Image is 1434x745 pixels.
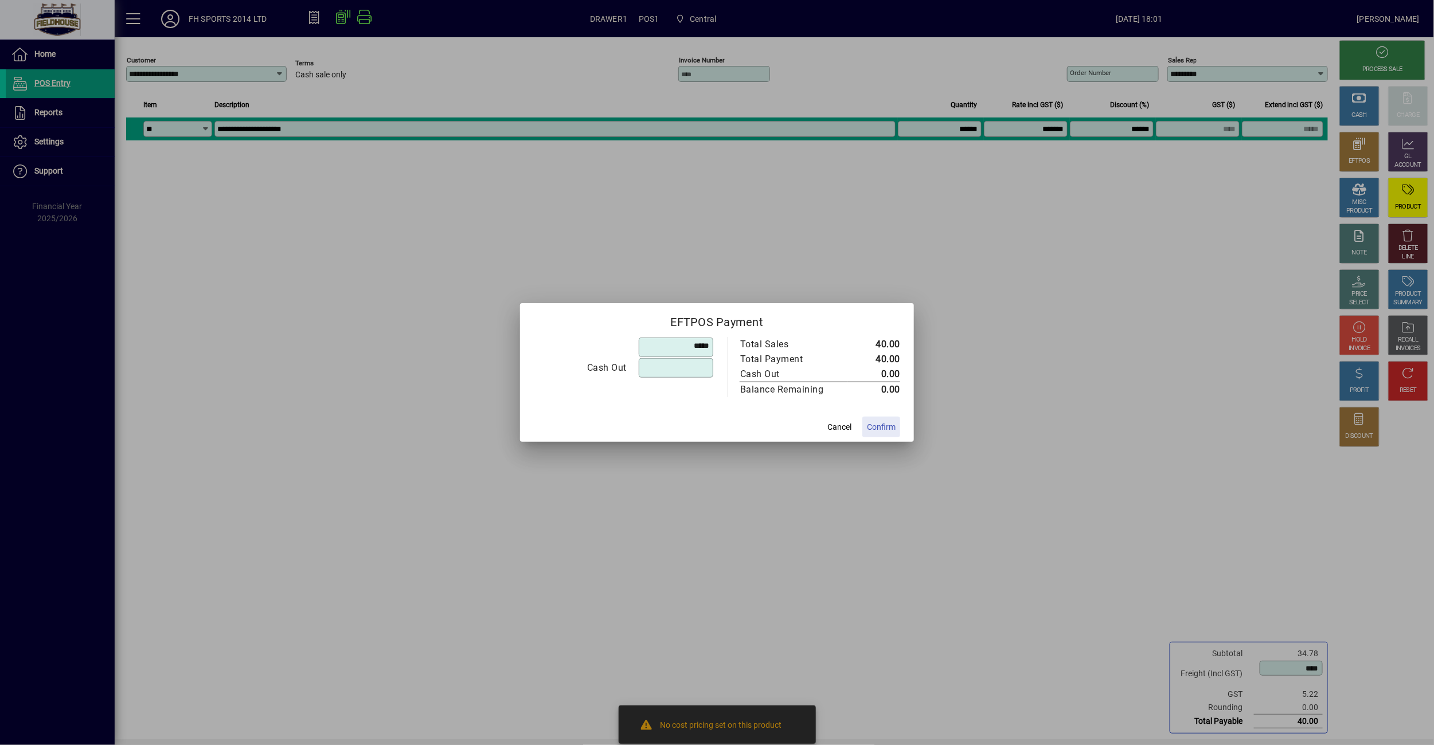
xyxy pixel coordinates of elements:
[827,421,851,433] span: Cancel
[740,367,837,381] div: Cash Out
[862,417,900,437] button: Confirm
[848,382,900,398] td: 0.00
[534,361,627,375] div: Cash Out
[520,303,914,336] h2: EFTPOS Payment
[740,337,848,352] td: Total Sales
[740,352,848,367] td: Total Payment
[821,417,858,437] button: Cancel
[740,383,837,397] div: Balance Remaining
[848,352,900,367] td: 40.00
[848,367,900,382] td: 0.00
[848,337,900,352] td: 40.00
[867,421,896,433] span: Confirm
